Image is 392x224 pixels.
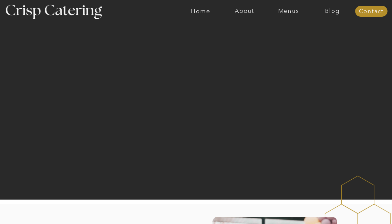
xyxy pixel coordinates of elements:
[223,8,267,14] a: About
[355,8,388,15] a: Contact
[267,8,311,14] a: Menus
[311,8,354,14] a: Blog
[179,8,223,14] a: Home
